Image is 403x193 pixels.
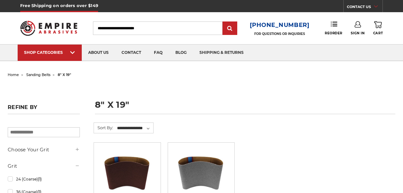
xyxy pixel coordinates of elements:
h5: Grit [8,162,80,170]
a: about us [82,45,115,61]
span: Cart [373,31,383,35]
h5: Choose Your Grit [8,146,80,154]
a: Reorder [325,21,342,35]
a: sanding belts [26,72,50,77]
div: SHOP CATEGORIES [24,50,75,55]
input: Submit [223,22,236,35]
span: Sign In [351,31,365,35]
a: Cart [373,21,383,35]
span: (1) [38,177,42,181]
img: Empire Abrasives [20,17,77,39]
h5: Refine by [8,104,80,114]
a: CONTACT US [347,3,382,12]
span: Reorder [325,31,342,35]
a: home [8,72,19,77]
a: blog [169,45,193,61]
p: FOR QUESTIONS OR INQUIRIES [250,32,310,36]
span: 8" x 19" [58,72,71,77]
h1: 8" x 19" [95,100,395,114]
a: contact [115,45,147,61]
a: faq [147,45,169,61]
a: [PHONE_NUMBER] [250,21,310,30]
label: Sort By: [94,123,113,132]
a: shipping & returns [193,45,250,61]
select: Sort By: [116,123,153,133]
a: 24 (Coarse) [8,173,80,185]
